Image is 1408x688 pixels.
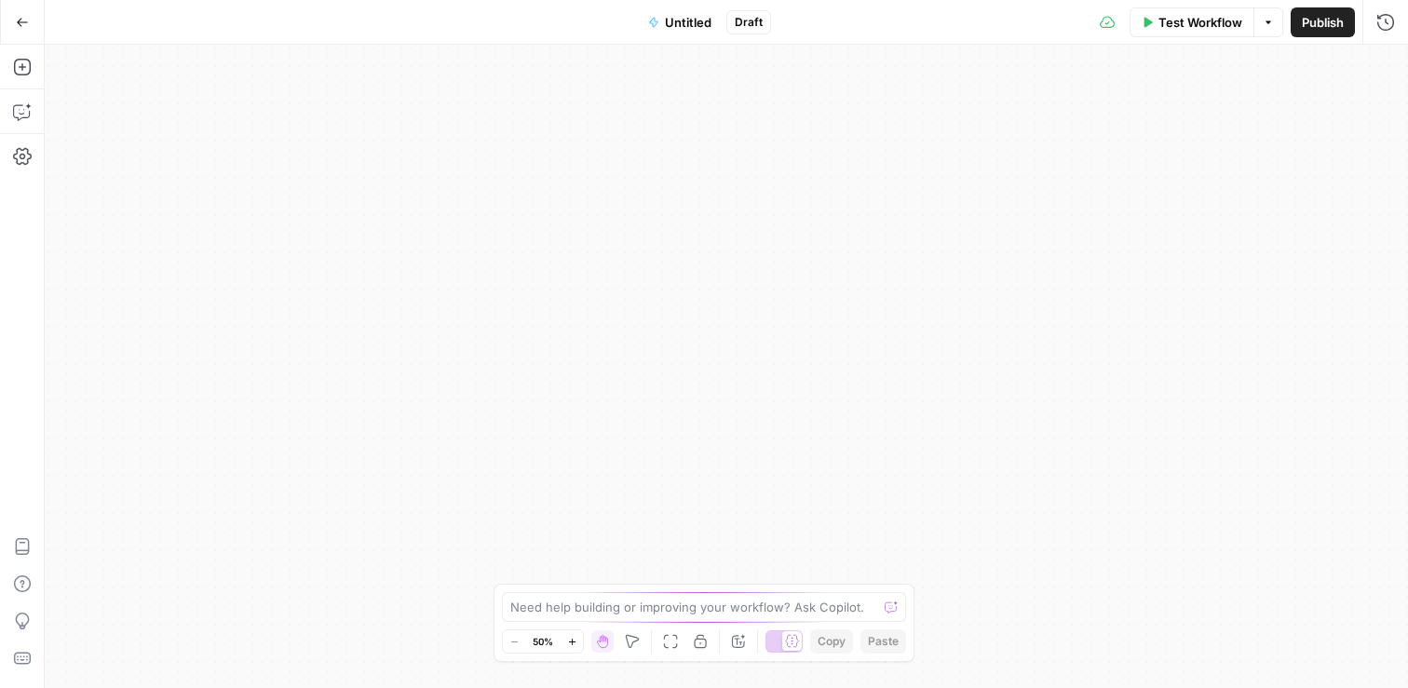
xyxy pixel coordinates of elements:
[868,633,899,650] span: Paste
[1158,13,1242,32] span: Test Workflow
[860,629,906,654] button: Paste
[735,14,763,31] span: Draft
[533,634,553,649] span: 50%
[818,633,846,650] span: Copy
[1130,7,1253,37] button: Test Workflow
[810,629,853,654] button: Copy
[1302,13,1344,32] span: Publish
[665,13,711,32] span: Untitled
[1291,7,1355,37] button: Publish
[637,7,723,37] button: Untitled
